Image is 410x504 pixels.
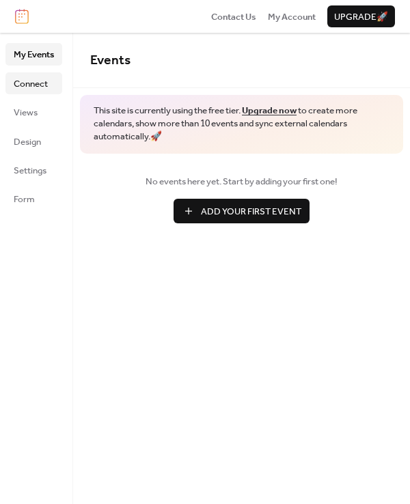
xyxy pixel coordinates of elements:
a: Connect [5,72,62,94]
span: My Account [268,10,316,24]
span: Events [90,48,131,73]
span: This site is currently using the free tier. to create more calendars, show more than 10 events an... [94,104,389,143]
a: My Events [5,43,62,65]
span: My Events [14,48,54,61]
span: Views [14,106,38,120]
a: Views [5,101,62,123]
a: Add Your First Event [90,199,393,223]
span: Settings [14,164,46,178]
span: No events here yet. Start by adding your first one! [90,175,393,188]
button: Add Your First Event [174,199,310,223]
a: Form [5,188,62,210]
span: Design [14,135,41,149]
span: Add Your First Event [201,205,301,219]
span: Upgrade 🚀 [334,10,388,24]
span: Connect [14,77,48,91]
button: Upgrade🚀 [327,5,395,27]
a: Design [5,130,62,152]
a: My Account [268,10,316,23]
span: Form [14,193,35,206]
span: Contact Us [211,10,256,24]
a: Upgrade now [242,102,297,120]
a: Contact Us [211,10,256,23]
a: Settings [5,159,62,181]
img: logo [15,9,29,24]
